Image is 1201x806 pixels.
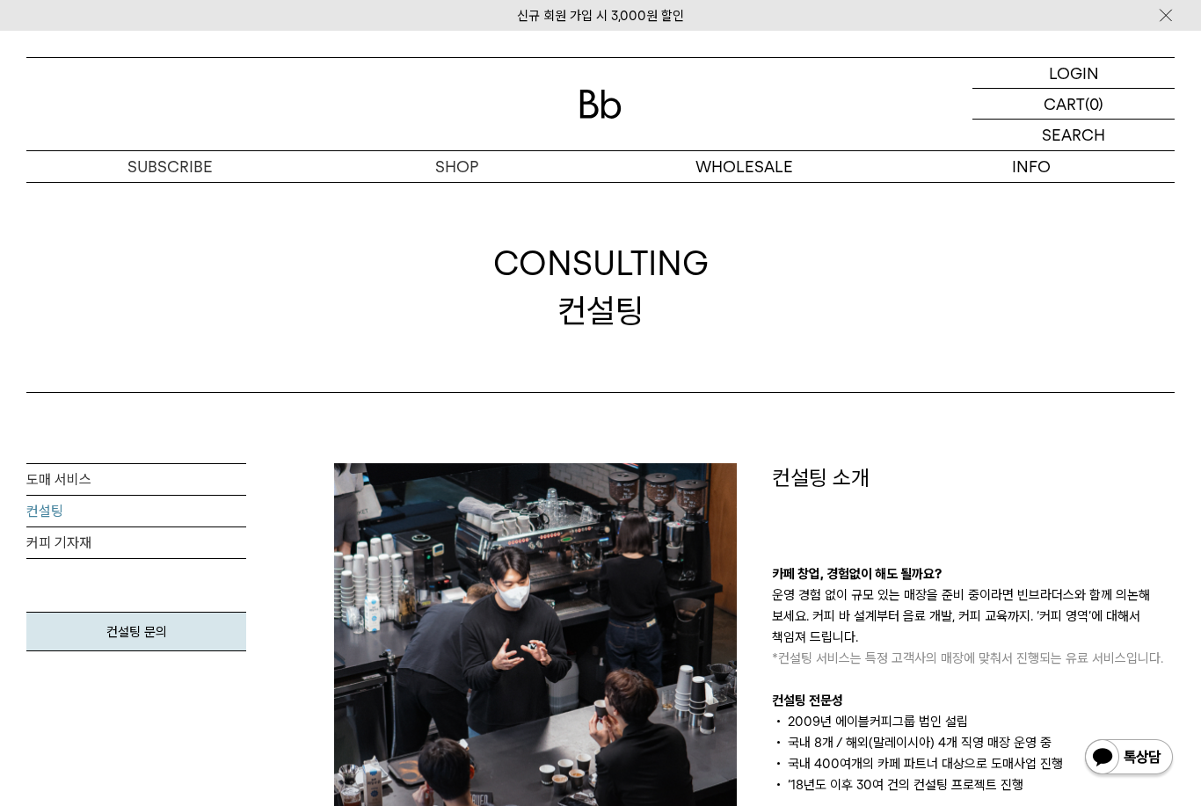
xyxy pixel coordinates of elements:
p: LOGIN [1049,58,1099,88]
li: 국내 400여개의 카페 파트너 대상으로 도매사업 진행 [772,753,1175,774]
p: 컨설팅 전문성 [772,690,1175,711]
li: ‘18년도 이후 30여 건의 컨설팅 프로젝트 진행 [772,774,1175,795]
p: (0) [1085,89,1103,119]
div: 컨설팅 [493,240,709,333]
a: 도매 서비스 [26,464,246,496]
li: 국내 8개 / 해외(말레이시아) 4개 직영 매장 운영 중 [772,732,1175,753]
p: 카페 창업, 경험없이 해도 될까요? [772,563,1175,585]
li: 2009년 에이블커피그룹 법인 설립 [772,711,1175,732]
p: 운영 경험 없이 규모 있는 매장을 준비 중이라면 빈브라더스와 함께 의논해 보세요. 커피 바 설계부터 음료 개발, 커피 교육까지. ‘커피 영역’에 대해서 책임져 드립니다. [772,585,1175,669]
img: 카카오톡 채널 1:1 채팅 버튼 [1083,737,1175,780]
p: 컨설팅 소개 [772,463,1175,493]
a: 커피 기자재 [26,527,246,559]
a: 컨설팅 [26,496,246,527]
a: SHOP [314,151,601,182]
span: *컨설팅 서비스는 특정 고객사의 매장에 맞춰서 진행되는 유료 서비스입니다. [772,650,1163,666]
p: WHOLESALE [600,151,888,182]
img: 로고 [579,90,622,119]
a: 신규 회원 가입 시 3,000원 할인 [517,8,684,24]
p: SEARCH [1042,120,1105,150]
p: CART [1044,89,1085,119]
a: SUBSCRIBE [26,151,314,182]
a: LOGIN [972,58,1175,89]
span: CONSULTING [493,240,709,287]
a: 컨설팅 문의 [26,612,246,651]
a: CART (0) [972,89,1175,120]
p: INFO [888,151,1176,182]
